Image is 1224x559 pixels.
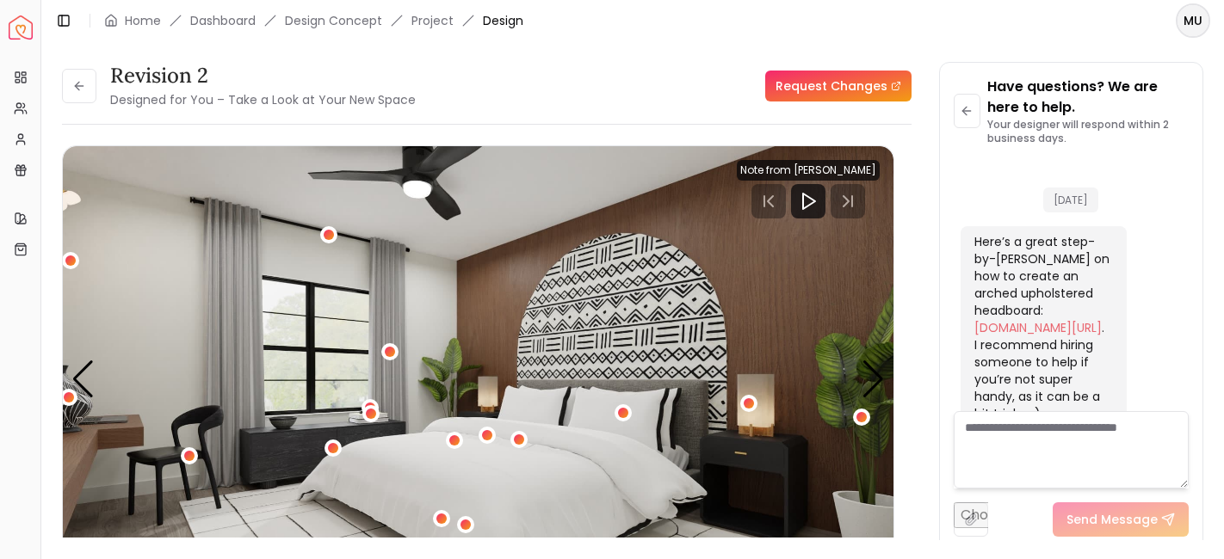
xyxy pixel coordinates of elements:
div: Next slide [862,360,885,398]
a: Spacejoy [9,15,33,40]
li: Design Concept [285,12,382,29]
p: Have questions? We are here to help. [987,77,1189,118]
div: Here’s a great step-by-[PERSON_NAME] on how to create an arched upholstered headboard: . I recomm... [974,233,1110,422]
svg: Play [798,191,819,212]
span: MU [1178,5,1209,36]
a: Home [125,12,161,29]
a: Dashboard [190,12,256,29]
button: MU [1176,3,1210,38]
nav: breadcrumb [104,12,523,29]
h3: Revision 2 [110,62,416,89]
p: Your designer will respond within 2 business days. [987,118,1189,145]
img: Spacejoy Logo [9,15,33,40]
div: Note from [PERSON_NAME] [737,160,880,181]
a: Project [411,12,454,29]
a: Request Changes [765,71,912,101]
div: Previous slide [71,360,95,398]
small: Designed for You – Take a Look at Your New Space [110,91,416,108]
span: Design [483,12,523,29]
a: [DOMAIN_NAME][URL] [974,319,1102,336]
span: [DATE] [1043,187,1098,212]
